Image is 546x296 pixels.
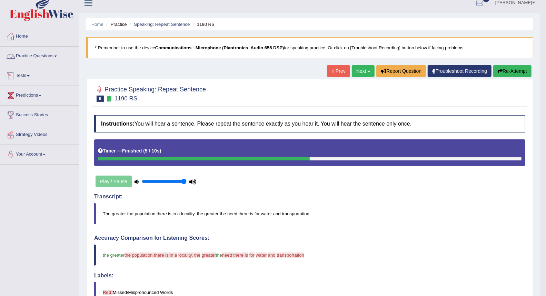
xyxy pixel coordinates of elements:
a: Troubleshoot Recording [428,65,492,77]
blockquote: * Remember to use the device for speaking practice. Or click on [Troubleshoot Recording] button b... [86,37,533,58]
small: Exam occurring question [106,96,113,102]
b: Finished [122,148,142,154]
a: Home [0,27,79,44]
a: Practice Questions [0,47,79,64]
h5: Timer — [98,148,161,154]
b: 5 / 10s [145,148,160,154]
a: Next » [352,65,375,77]
small: 1190 RS [115,95,137,102]
h4: Accuracy Comparison for Listening Scores: [94,235,525,241]
h4: Transcript: [94,194,525,200]
b: Communications - Microphone (Plantronics .Audio 655 DSP) [155,45,284,50]
a: Speaking: Repeat Sentence [134,22,190,27]
a: Success Stories [0,106,79,123]
a: Strategy Videos [0,125,79,142]
span: need there is [222,253,248,258]
a: Predictions [0,86,79,103]
h4: You will hear a sentence. Please repeat the sentence exactly as you hear it. You will hear the se... [94,115,525,132]
span: water [256,253,267,258]
a: « Prev [327,65,350,77]
a: Your Account [0,145,79,162]
b: Instructions: [101,121,135,127]
blockquote: The greater the population there is in a locality, the greater the need there is for water and tr... [94,203,525,224]
a: Tests [0,66,79,83]
span: greater [202,253,216,258]
b: ) [160,148,161,154]
span: transportation [277,253,304,258]
h4: Labels: [94,273,525,279]
button: Re-Attempt [493,65,532,77]
li: Practice [105,21,127,28]
span: and [268,253,276,258]
a: Home [91,22,103,27]
span: the [216,253,222,258]
h2: Practice Speaking: Repeat Sentence [94,85,206,102]
span: the population there is in a [125,253,177,258]
b: ( [143,148,145,154]
span: the greater [103,253,125,258]
button: Report Question [376,65,426,77]
span: 6 [97,96,104,102]
li: 1190 RS [191,21,215,28]
span: locality, the [178,253,200,258]
span: for [249,253,255,258]
b: Red: [103,290,113,295]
